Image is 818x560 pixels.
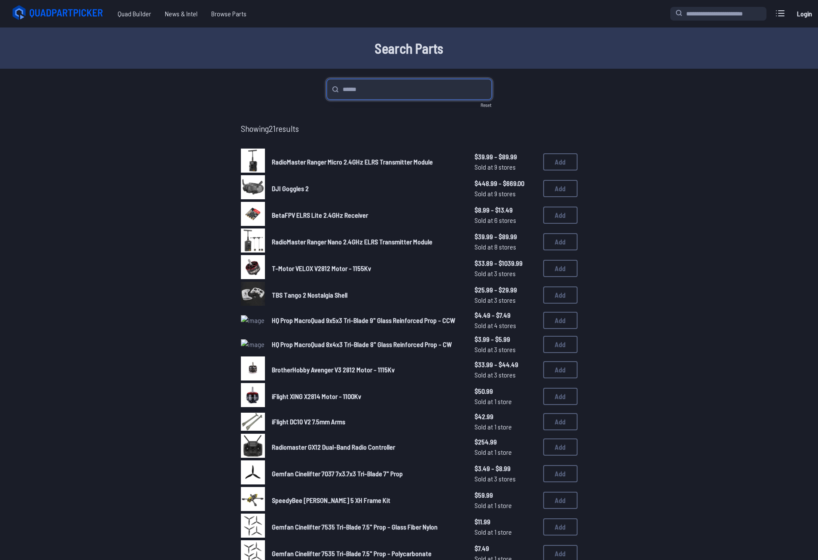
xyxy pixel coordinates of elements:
a: image [241,202,265,228]
img: image [241,175,265,199]
a: image [241,175,265,202]
span: $7.49 [474,543,536,554]
a: BetaFPV ELRS Lite 2.4GHz Receiver [272,210,461,220]
button: Add [543,260,578,277]
a: Gemfan Cinelifter 7037 7x3.7x3 Tri-Blade 7" Prop [272,469,461,479]
a: iFlight XING X2814 Motor - 1100Kv [272,391,461,402]
span: Sold at 3 stores [474,295,536,305]
img: image [241,282,265,306]
span: $39.99 - $89.99 [474,231,536,242]
a: image [241,410,265,434]
a: image [241,383,265,410]
span: Sold at 1 store [474,422,536,432]
span: $4.49 - $7.49 [474,310,536,320]
span: DJI Goggles 2 [272,184,309,192]
button: Add [543,413,578,430]
button: Add [543,438,578,456]
a: Reset [480,102,492,108]
span: $11.99 [474,517,536,527]
img: image [241,487,265,511]
a: image [241,308,265,332]
img: image [241,339,265,350]
img: image [241,434,265,458]
a: RadioMaster Ranger Micro 2.4GHz ELRS Transmitter Module [272,157,461,167]
span: Sold at 8 stores [474,242,536,252]
span: Quad Builder [111,5,158,22]
button: Add [543,286,578,304]
img: image [241,383,265,407]
span: Sold at 3 stores [474,370,536,380]
a: Browse Parts [204,5,253,22]
a: image [241,356,265,383]
button: Add [543,518,578,536]
span: RadioMaster Ranger Micro 2.4GHz ELRS Transmitter Module [272,158,433,166]
button: Add [543,153,578,170]
a: image [241,487,265,514]
span: Sold at 4 stores [474,320,536,331]
img: image [241,460,265,484]
img: image [241,149,265,173]
span: Sold at 6 stores [474,215,536,225]
span: TBS Tango 2 Nostalgia Shell [272,291,347,299]
span: $448.99 - $669.00 [474,178,536,189]
p: Showing 21 results [241,122,578,135]
a: iFlight DC10 V2 7.5mm Arms [272,417,461,427]
button: Add [543,312,578,329]
a: image [241,434,265,460]
button: Add [543,207,578,224]
span: HQ Prop MacroQuad 8x4x3 Tri-Blade 8" Glass Reinforced Prop - CW [272,340,452,348]
a: image [241,282,265,308]
span: Sold at 3 stores [474,474,536,484]
img: image [241,202,265,226]
span: HQ Prop MacroQuad 9x5x3 Tri-Blade 9" Glass Reinforced Prop - CCW [272,316,455,324]
h1: Search Parts [134,38,684,58]
img: image [241,413,265,431]
a: Gemfan Cinelifter 7535 Tri-Blade 7.5" Prop - Glass Fiber Nylon [272,522,461,532]
span: Gemfan Cinelifter 7037 7x3.7x3 Tri-Blade 7" Prop [272,469,403,478]
a: Radiomaster GX12 Dual-Band Radio Controller [272,442,461,452]
img: image [241,514,265,538]
a: image [241,514,265,540]
img: image [241,228,265,253]
span: iFlight XING X2814 Motor - 1100Kv [272,392,361,400]
a: SpeedyBee [PERSON_NAME] 5 XH Frame Kit [272,495,461,505]
span: Sold at 1 store [474,527,536,537]
button: Add [543,361,578,378]
img: image [241,356,265,380]
span: Radiomaster GX12 Dual-Band Radio Controller [272,443,395,451]
img: image [241,255,265,279]
span: $3.49 - $8.99 [474,463,536,474]
span: BrotherHobby Avenger V3 2812 Motor - 1115Kv [272,365,395,374]
a: Login [794,5,815,22]
button: Add [543,492,578,509]
a: HQ Prop MacroQuad 9x5x3 Tri-Blade 9" Glass Reinforced Prop - CCW [272,315,461,326]
span: SpeedyBee [PERSON_NAME] 5 XH Frame Kit [272,496,390,504]
a: image [241,460,265,487]
a: DJI Goggles 2 [272,183,461,194]
span: BetaFPV ELRS Lite 2.4GHz Receiver [272,211,368,219]
a: Gemfan Cinelifter 7535 Tri-Blade 7.5" Prop - Polycarbonate [272,548,461,559]
a: image [241,332,265,356]
img: image [241,315,265,326]
a: HQ Prop MacroQuad 8x4x3 Tri-Blade 8" Glass Reinforced Prop - CW [272,339,461,350]
a: RadioMaster Ranger Nano 2.4GHz ELRS Transmitter Module [272,237,461,247]
span: iFlight DC10 V2 7.5mm Arms [272,417,345,426]
button: Add [543,336,578,353]
span: $3.99 - $5.99 [474,334,536,344]
span: Sold at 1 store [474,396,536,407]
span: T-Motor VELOX V2812 Motor - 1155Kv [272,264,371,272]
span: $33.89 - $1039.99 [474,258,536,268]
span: Gemfan Cinelifter 7535 Tri-Blade 7.5" Prop - Glass Fiber Nylon [272,523,438,531]
span: Sold at 1 store [474,500,536,511]
button: Add [543,180,578,197]
span: Sold at 1 store [474,447,536,457]
button: Add [543,233,578,250]
span: Sold at 9 stores [474,189,536,199]
span: Gemfan Cinelifter 7535 Tri-Blade 7.5" Prop - Polycarbonate [272,549,432,557]
span: $25.99 - $29.99 [474,285,536,295]
span: News & Intel [158,5,204,22]
a: image [241,149,265,175]
a: image [241,255,265,282]
span: $254.99 [474,437,536,447]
